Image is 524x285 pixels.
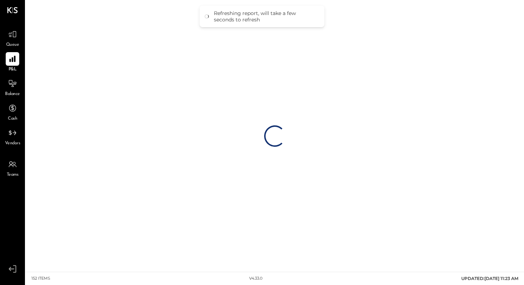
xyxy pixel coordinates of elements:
[9,66,17,73] span: P&L
[461,276,518,281] span: UPDATED: [DATE] 11:23 AM
[0,126,25,147] a: Vendors
[249,276,262,281] div: v 4.33.0
[31,276,50,281] div: 152 items
[0,77,25,97] a: Balance
[0,101,25,122] a: Cash
[5,91,20,97] span: Balance
[7,172,19,178] span: Teams
[214,10,317,23] div: Refreshing report, will take a few seconds to refresh
[0,157,25,178] a: Teams
[0,27,25,48] a: Queue
[5,140,20,147] span: Vendors
[0,52,25,73] a: P&L
[6,42,19,48] span: Queue
[8,116,17,122] span: Cash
